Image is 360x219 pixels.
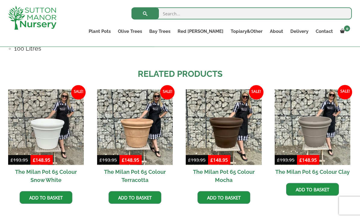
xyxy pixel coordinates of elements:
h4: 100 Litres [14,44,352,53]
a: Add to basket: “The Milan Pot 65 Colour Clay” [286,183,339,196]
a: 0 [336,27,352,36]
a: Plant Pots [85,27,114,36]
a: Sale! The Milan Pot 65 Colour Snow White [8,89,84,187]
img: The Milan Pot 65 Colour Snow White [8,89,84,165]
bdi: 193.95 [188,157,206,163]
span: £ [299,157,302,163]
span: £ [122,157,125,163]
a: Add to basket: “The Milan Pot 65 Colour Mocha” [197,191,250,204]
a: Sale! The Milan Pot 65 Colour Mocha [186,89,261,187]
span: £ [33,157,36,163]
bdi: 193.95 [277,157,295,163]
a: Add to basket: “The Milan Pot 65 Colour Snow White” [20,191,72,204]
bdi: 148.95 [299,157,317,163]
a: Bay Trees [146,27,174,36]
bdi: 148.95 [210,157,228,163]
img: logo [8,6,56,30]
img: The Milan Pot 65 Colour Mocha [186,89,261,165]
bdi: 148.95 [33,157,50,163]
a: Olive Trees [114,27,146,36]
h2: The Milan Pot 65 Colour Clay [275,165,350,179]
input: Search... [131,8,352,20]
h2: The Milan Pot 65 Colour Mocha [186,165,261,187]
span: Sale! [249,85,264,100]
h2: The Milan Pot 65 Colour Terracotta [97,165,173,187]
h2: Related products [8,68,352,80]
bdi: 148.95 [122,157,139,163]
a: Sale! The Milan Pot 65 Colour Terracotta [97,89,173,187]
a: Contact [312,27,336,36]
img: The Milan Pot 65 Colour Clay [275,89,350,165]
span: Sale! [338,85,352,100]
a: Delivery [287,27,312,36]
span: £ [11,157,13,163]
bdi: 193.95 [99,157,117,163]
span: £ [99,157,102,163]
span: Sale! [71,85,86,100]
span: £ [277,157,280,163]
a: Red [PERSON_NAME] [174,27,227,36]
span: Sale! [160,85,175,100]
span: £ [188,157,191,163]
a: Add to basket: “The Milan Pot 65 Colour Terracotta” [109,191,161,204]
a: Sale! The Milan Pot 65 Colour Clay [275,89,350,179]
span: 0 [344,26,350,32]
a: Topiary&Other [227,27,266,36]
h2: The Milan Pot 65 Colour Snow White [8,165,84,187]
bdi: 193.95 [11,157,28,163]
a: About [266,27,287,36]
img: The Milan Pot 65 Colour Terracotta [97,89,173,165]
span: £ [210,157,213,163]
